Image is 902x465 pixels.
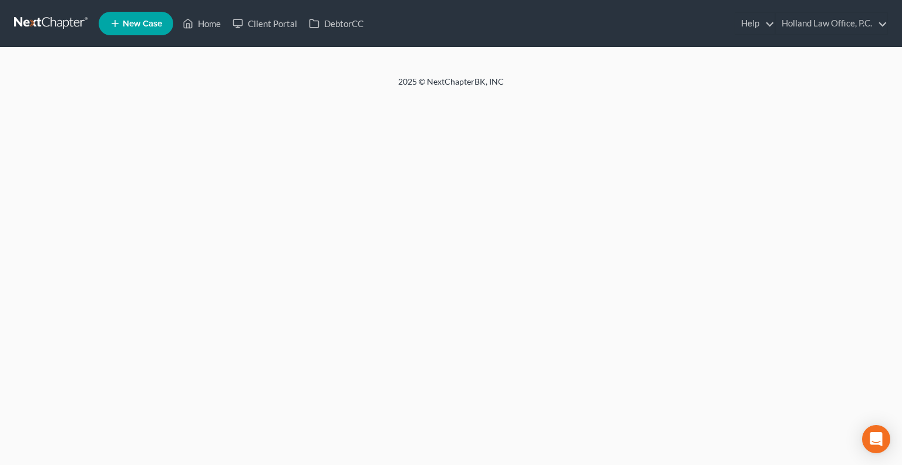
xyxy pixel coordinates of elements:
a: Holland Law Office, P.C. [776,13,887,34]
a: Client Portal [227,13,303,34]
div: Open Intercom Messenger [862,425,890,453]
div: 2025 © NextChapterBK, INC [116,76,786,97]
new-legal-case-button: New Case [99,12,173,35]
a: Help [735,13,775,34]
a: Home [177,13,227,34]
a: DebtorCC [303,13,369,34]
